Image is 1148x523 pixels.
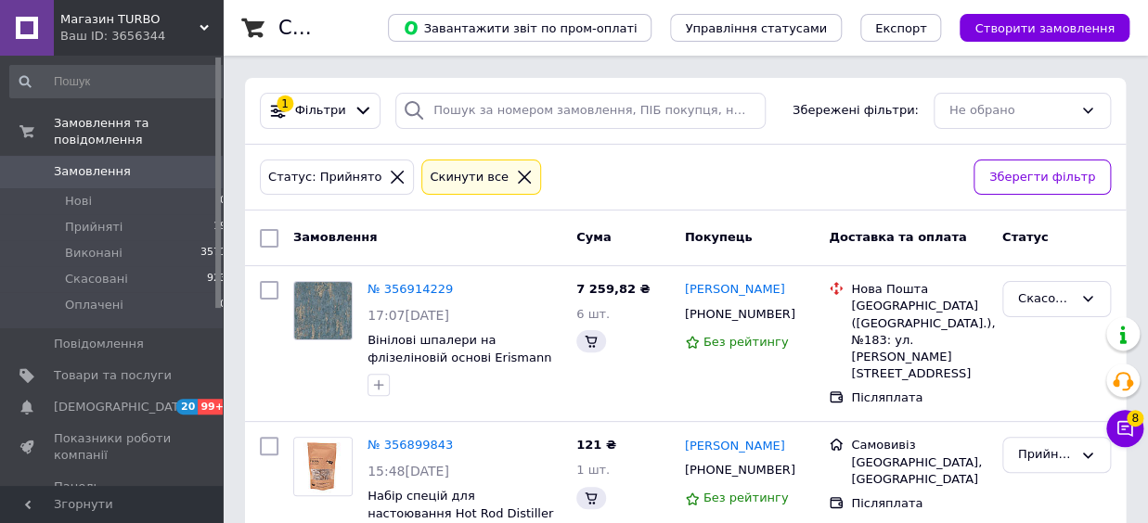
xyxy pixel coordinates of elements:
span: Замовлення [54,163,131,180]
span: Зберегти фільтр [989,168,1095,187]
div: Самовивіз [851,437,987,453]
div: Статус: Прийнято [264,168,385,187]
a: № 356914229 [368,282,453,296]
div: 1 [277,96,293,112]
a: Створити замовлення [941,20,1129,34]
span: [DEMOGRAPHIC_DATA] [54,399,191,415]
button: Створити замовлення [960,14,1129,42]
img: Фото товару [294,282,352,339]
div: Прийнято [1018,445,1073,465]
span: 99+ [198,399,228,415]
span: Замовлення [293,230,377,244]
span: 7 259,82 ₴ [576,282,650,296]
div: Післяплата [851,389,987,406]
button: Експорт [860,14,942,42]
div: Післяплата [851,495,987,512]
span: Магазин TURBO [60,11,200,28]
input: Пошук [9,65,228,98]
a: [PERSON_NAME] [685,438,785,455]
button: Завантажити звіт по пром-оплаті [388,14,651,42]
div: Cкинути все [426,168,512,187]
span: Експорт [875,21,927,35]
span: Оплачені [65,297,123,313]
span: Панель управління [54,478,172,512]
div: [PHONE_NUMBER] [681,458,799,482]
span: Cума [576,230,611,244]
img: Фото товару [294,438,352,495]
span: Без рейтингу [703,491,789,504]
span: 1 шт. [576,463,610,477]
span: 17:07[DATE] [368,308,449,323]
input: Пошук за номером замовлення, ПІБ покупця, номером телефону, Email, номером накладної [395,93,766,129]
span: Замовлення та повідомлення [54,115,223,148]
span: Статус [1002,230,1049,244]
span: Прийняті [65,219,123,236]
span: 20 [176,399,198,415]
span: Скасовані [65,271,128,287]
span: 6 шт. [576,307,610,321]
span: Збережені фільтри: [793,102,919,120]
button: Чат з покупцем8 [1106,410,1143,447]
span: Повідомлення [54,336,144,352]
span: Покупець [685,230,753,244]
a: Фото товару [293,281,353,340]
a: № 356899843 [368,438,453,452]
span: Виконані [65,245,123,261]
a: Фото товару [293,437,353,496]
a: Вінілові шпалери на флізеліновій основі Erismann Casual Chic 12144-08 Синій D7-2025 [368,333,551,399]
span: Завантажити звіт по пром-оплаті [403,19,637,36]
span: Створити замовлення [974,21,1115,35]
span: 923 [207,271,226,287]
button: Зберегти фільтр [974,159,1111,196]
div: Нова Пошта [851,281,987,298]
span: Доставка та оплата [829,230,966,244]
span: 15:48[DATE] [368,464,449,478]
span: Показники роботи компанії [54,430,172,464]
div: [GEOGRAPHIC_DATA] ([GEOGRAPHIC_DATA].), №183: ул. [PERSON_NAME][STREET_ADDRESS] [851,298,987,382]
span: Управління статусами [685,21,827,35]
div: Скасовано [1018,289,1073,309]
div: [GEOGRAPHIC_DATA], [GEOGRAPHIC_DATA] [851,454,987,488]
div: Ваш ID: 3656344 [60,28,223,45]
div: [PHONE_NUMBER] [681,302,799,326]
a: [PERSON_NAME] [685,281,785,299]
span: 121 ₴ [576,438,616,452]
div: Не обрано [949,101,1073,121]
span: Без рейтингу [703,335,789,349]
span: 8 [1127,410,1143,427]
span: 3571 [200,245,226,261]
span: 19 [213,219,226,236]
span: Товари та послуги [54,367,172,384]
span: Нові [65,193,92,210]
h1: Список замовлень [278,17,467,39]
button: Управління статусами [670,14,842,42]
span: Фільтри [295,102,346,120]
